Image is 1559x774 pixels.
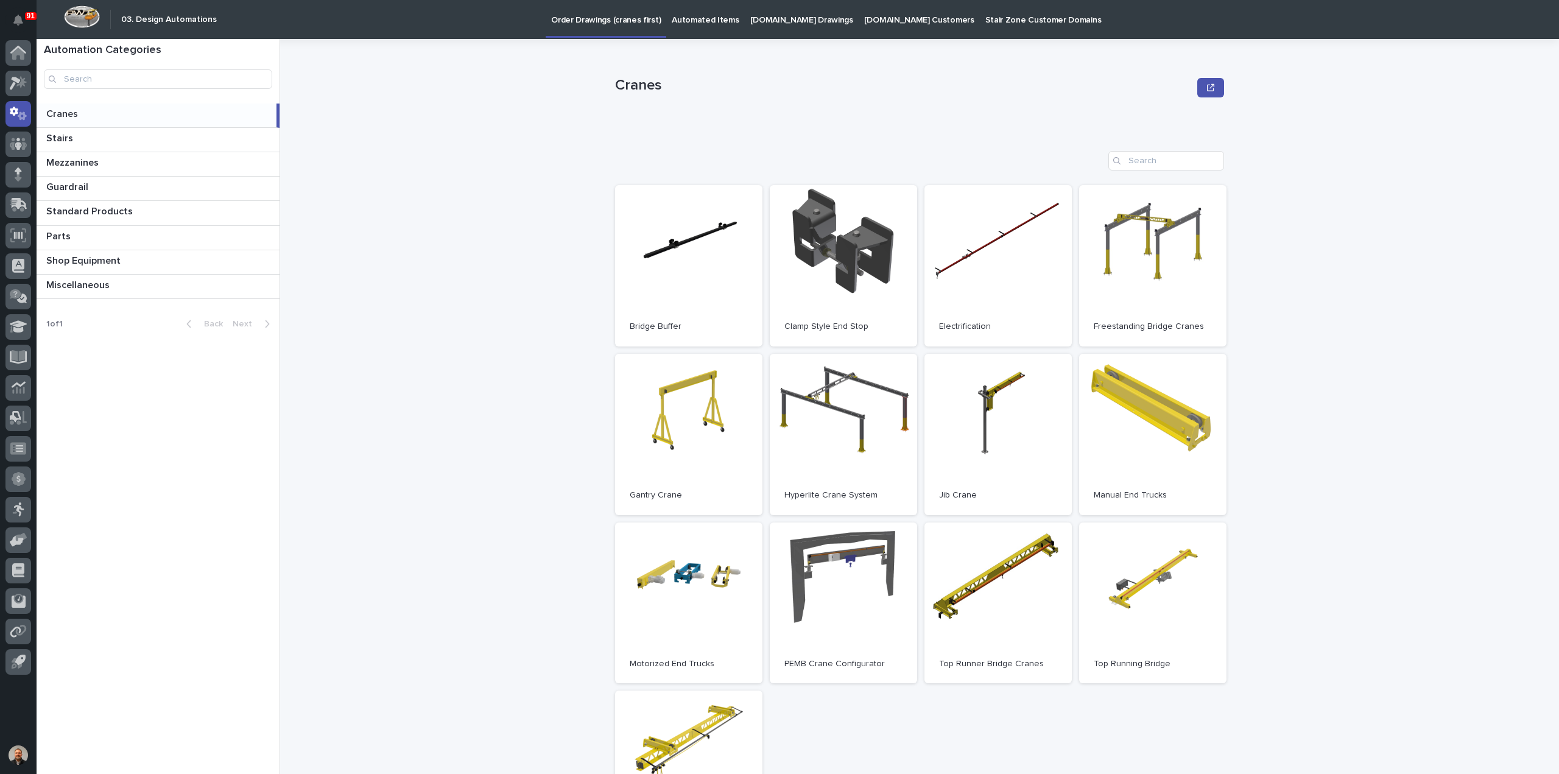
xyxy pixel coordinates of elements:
[37,250,280,275] a: Shop EquipmentShop Equipment
[44,69,272,89] input: Search
[1108,151,1224,171] input: Search
[784,659,903,669] p: PEMB Crane Configurator
[46,130,76,144] p: Stairs
[1094,490,1212,501] p: Manual End Trucks
[770,185,917,347] a: Clamp Style End Stop
[615,185,762,347] a: Bridge Buffer
[37,309,72,339] p: 1 of 1
[228,318,280,329] button: Next
[615,354,762,515] a: Gantry Crane
[44,44,272,57] h1: Automation Categories
[630,322,748,332] p: Bridge Buffer
[177,318,228,329] button: Back
[924,354,1072,515] a: Jib Crane
[784,322,903,332] p: Clamp Style End Stop
[37,201,280,225] a: Standard ProductsStandard Products
[1079,354,1226,515] a: Manual End Trucks
[46,155,101,169] p: Mezzanines
[630,490,748,501] p: Gantry Crane
[615,77,1192,94] p: Cranes
[5,7,31,33] button: Notifications
[64,5,100,28] img: Workspace Logo
[924,185,1072,347] a: Electrification
[770,522,917,684] a: PEMB Crane Configurator
[630,659,748,669] p: Motorized End Trucks
[197,320,223,328] span: Back
[1079,522,1226,684] a: Top Running Bridge
[939,659,1057,669] p: Top Runner Bridge Cranes
[46,203,135,217] p: Standard Products
[37,177,280,201] a: GuardrailGuardrail
[939,322,1057,332] p: Electrification
[46,277,112,291] p: Miscellaneous
[784,490,903,501] p: Hyperlite Crane System
[1094,659,1212,669] p: Top Running Bridge
[46,179,91,193] p: Guardrail
[121,15,217,25] h2: 03. Design Automations
[924,522,1072,684] a: Top Runner Bridge Cranes
[1079,185,1226,347] a: Freestanding Bridge Cranes
[15,15,31,34] div: Notifications91
[46,253,123,267] p: Shop Equipment
[37,152,280,177] a: MezzaninesMezzanines
[37,104,280,128] a: CranesCranes
[1094,322,1212,332] p: Freestanding Bridge Cranes
[5,742,31,768] button: users-avatar
[46,228,73,242] p: Parts
[37,275,280,299] a: MiscellaneousMiscellaneous
[46,106,80,120] p: Cranes
[615,522,762,684] a: Motorized End Trucks
[770,354,917,515] a: Hyperlite Crane System
[37,226,280,250] a: PartsParts
[939,490,1057,501] p: Jib Crane
[37,128,280,152] a: StairsStairs
[233,320,259,328] span: Next
[27,12,35,20] p: 91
